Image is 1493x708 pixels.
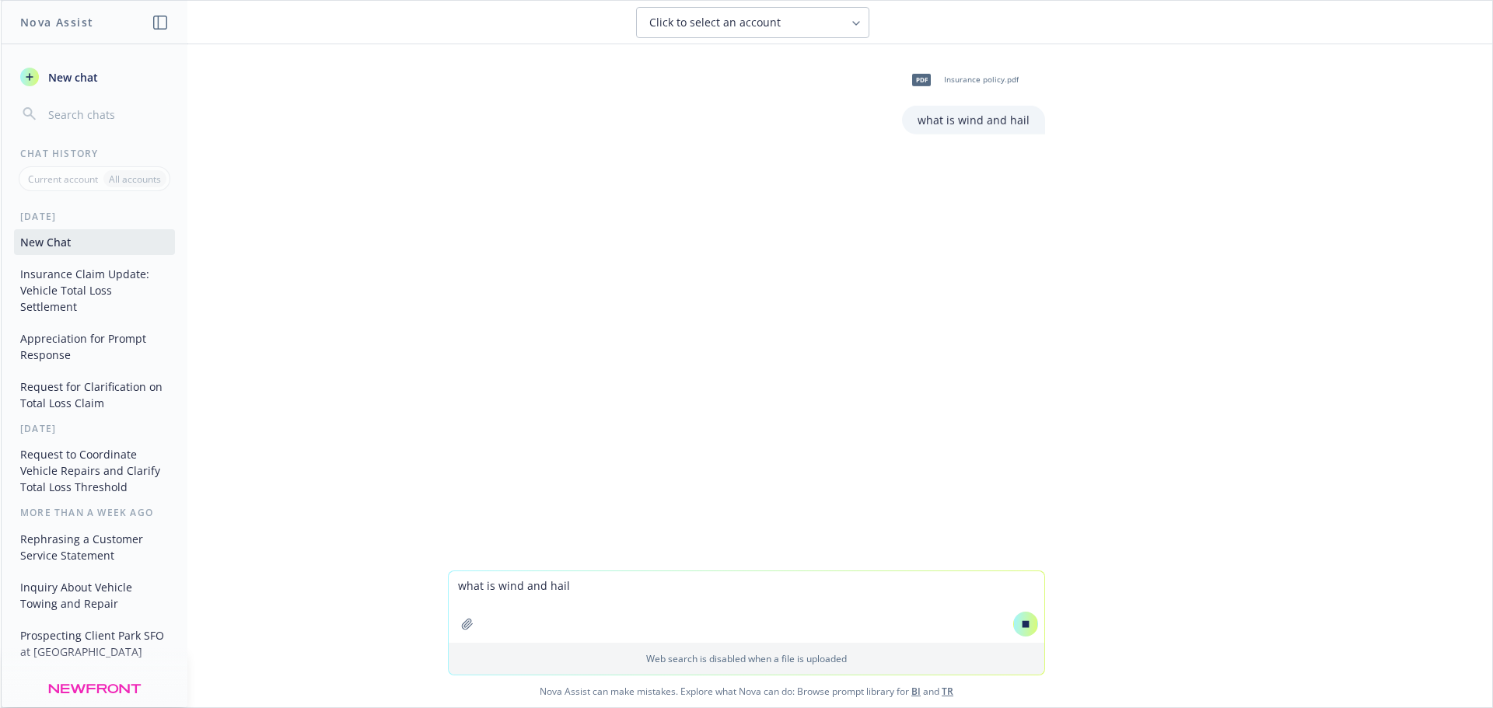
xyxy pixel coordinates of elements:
div: [DATE] [2,422,187,435]
span: New chat [45,69,98,85]
span: Insurance policy.pdf [944,75,1019,85]
span: pdf [912,74,931,85]
button: Click to select an account [636,7,869,38]
button: Insurance Claim Update: Vehicle Total Loss Settlement [14,261,175,319]
a: BI [911,685,921,698]
div: Chat History [2,147,187,160]
div: [DATE] [2,210,187,223]
p: Web search is disabled when a file is uploaded [458,652,1035,665]
button: New chat [14,63,175,91]
button: Rephrasing a Customer Service Statement [14,526,175,568]
p: Current account [28,173,98,186]
h1: Nova Assist [20,14,93,30]
div: More than a week ago [2,506,187,519]
button: Request for Clarification on Total Loss Claim [14,374,175,416]
div: pdfInsurance policy.pdf [902,61,1022,99]
a: TR [942,685,953,698]
input: Search chats [45,103,169,125]
button: New Chat [14,229,175,255]
button: Appreciation for Prompt Response [14,326,175,368]
p: All accounts [109,173,161,186]
p: what is wind and hail [918,112,1030,128]
button: Request to Coordinate Vehicle Repairs and Clarify Total Loss Threshold [14,441,175,500]
button: Inquiry About Vehicle Towing and Repair [14,574,175,616]
span: Nova Assist can make mistakes. Explore what Nova can do: Browse prompt library for and [7,675,1486,707]
span: Click to select an account [649,15,781,30]
button: Prospecting Client Park SFO at [GEOGRAPHIC_DATA] [14,623,175,664]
